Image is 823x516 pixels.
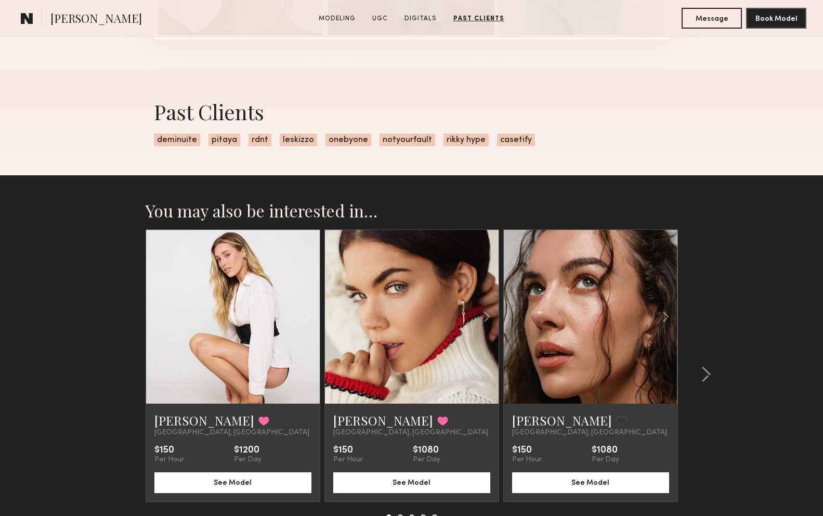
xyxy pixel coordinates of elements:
span: leskizzo [280,134,317,146]
span: deminuite [154,134,200,146]
button: See Model [512,472,669,493]
div: Per Hour [333,456,363,464]
a: [PERSON_NAME] [154,412,254,429]
a: See Model [512,478,669,486]
div: $150 [512,445,542,456]
div: $1080 [413,445,440,456]
button: See Model [333,472,490,493]
span: [GEOGRAPHIC_DATA], [GEOGRAPHIC_DATA] [333,429,488,437]
a: See Model [154,478,311,486]
div: Per Hour [154,456,184,464]
span: [GEOGRAPHIC_DATA], [GEOGRAPHIC_DATA] [154,429,309,437]
div: Per Day [592,456,619,464]
span: [PERSON_NAME] [50,10,142,29]
span: casetify [497,134,535,146]
a: [PERSON_NAME] [512,412,612,429]
a: See Model [333,478,490,486]
a: [PERSON_NAME] [333,412,433,429]
button: Book Model [746,8,806,29]
span: pitaya [208,134,240,146]
span: [GEOGRAPHIC_DATA], [GEOGRAPHIC_DATA] [512,429,667,437]
span: onebyone [325,134,371,146]
div: $1080 [592,445,619,456]
h2: You may also be interested in… [146,200,678,221]
button: See Model [154,472,311,493]
span: notyourfault [380,134,435,146]
a: UGC [368,14,392,23]
div: Past Clients [154,98,670,125]
div: $150 [154,445,184,456]
a: Past Clients [449,14,508,23]
div: Per Day [413,456,440,464]
a: Modeling [315,14,360,23]
a: Digitals [400,14,441,23]
div: Per Hour [512,456,542,464]
a: Book Model [746,14,806,22]
div: Per Day [234,456,262,464]
div: $150 [333,445,363,456]
div: $1200 [234,445,262,456]
span: rikky hype [443,134,489,146]
button: Message [682,8,742,29]
span: rdnt [249,134,271,146]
